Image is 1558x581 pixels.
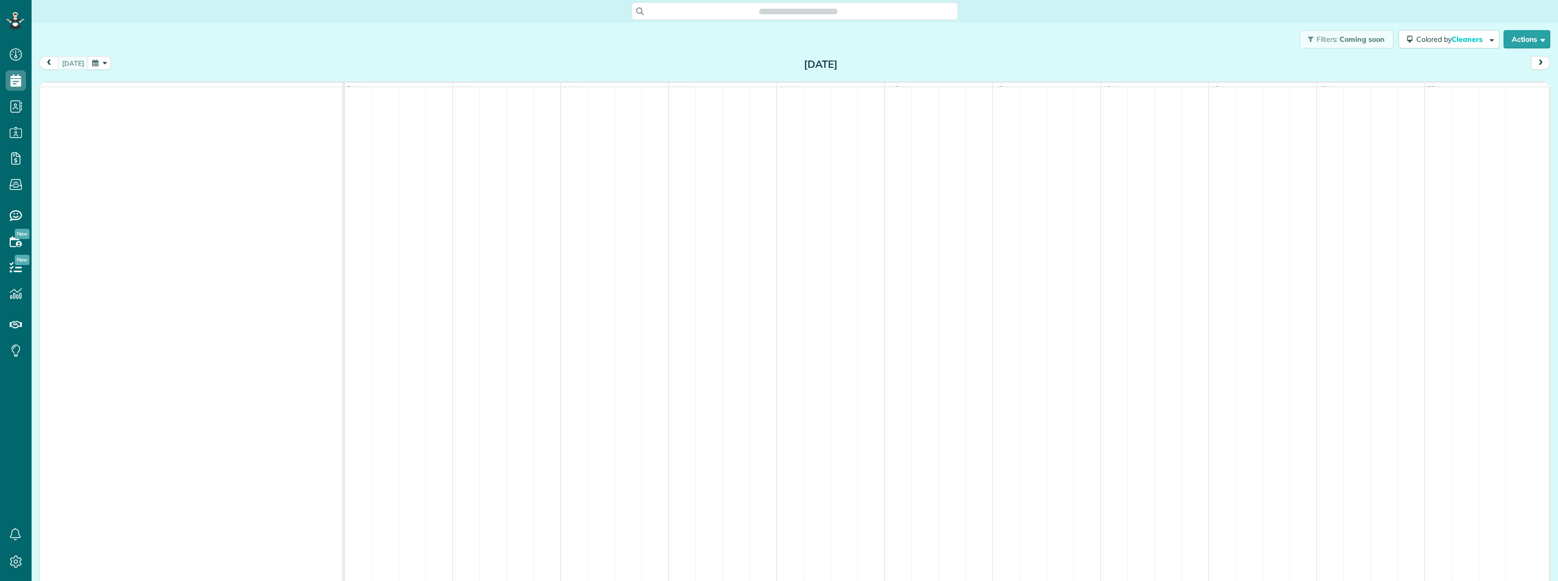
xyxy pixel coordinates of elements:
span: 2pm [1101,85,1119,93]
span: Filters: [1317,35,1338,44]
span: 3pm [1209,85,1227,93]
button: Colored byCleaners [1399,30,1499,48]
button: [DATE] [58,56,89,70]
button: Actions [1503,30,1550,48]
span: Colored by [1416,35,1486,44]
span: Search ZenMaid… [769,6,827,16]
span: 7am [345,85,364,93]
span: Coming soon [1339,35,1385,44]
span: 11am [777,85,800,93]
span: 12pm [885,85,907,93]
span: 10am [669,85,692,93]
button: next [1531,56,1550,70]
span: Cleaners [1452,35,1484,44]
span: New [15,229,30,239]
span: New [15,255,30,265]
span: 5pm [1425,85,1443,93]
button: prev [39,56,59,70]
span: 1pm [993,85,1011,93]
span: 9am [561,85,580,93]
span: 8am [453,85,472,93]
span: 4pm [1317,85,1335,93]
h2: [DATE] [757,59,884,70]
